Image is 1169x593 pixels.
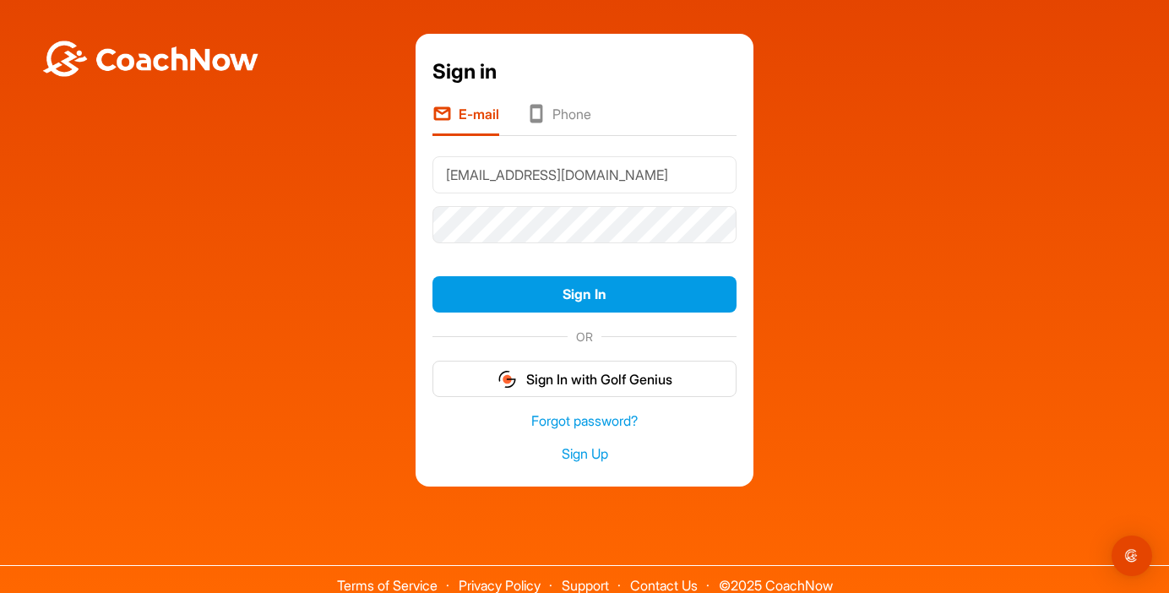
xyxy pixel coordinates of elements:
button: Sign In [432,276,737,313]
span: OR [568,328,601,345]
li: E-mail [432,104,499,136]
button: Sign In with Golf Genius [432,361,737,397]
img: gg_logo [497,369,518,389]
a: Forgot password? [432,411,737,431]
span: © 2025 CoachNow [710,566,841,592]
img: BwLJSsUCoWCh5upNqxVrqldRgqLPVwmV24tXu5FoVAoFEpwwqQ3VIfuoInZCoVCoTD4vwADAC3ZFMkVEQFDAAAAAElFTkSuQmCC [41,41,260,77]
div: Sign in [432,57,737,87]
div: Open Intercom Messenger [1112,536,1152,576]
input: E-mail [432,156,737,193]
a: Sign Up [432,444,737,464]
li: Phone [526,104,591,136]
